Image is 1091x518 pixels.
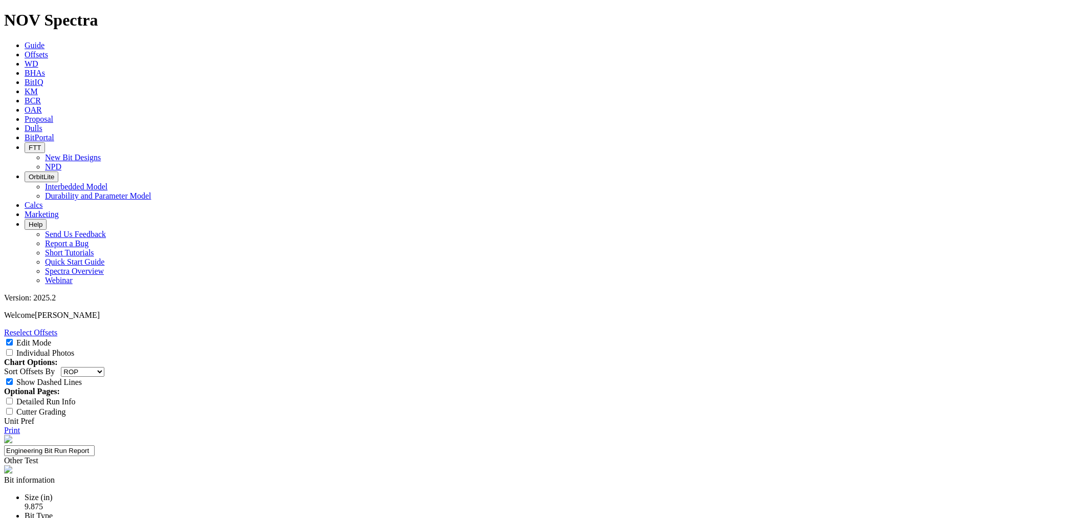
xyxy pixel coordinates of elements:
img: NOV_WT_RH_Logo_Vert_RGB_F.d63d51a4.png [4,435,12,443]
p: Welcome [4,311,1087,320]
div: Bit information [4,476,1087,485]
label: Detailed Run Info [16,397,76,406]
label: Cutter Grading [16,407,65,416]
a: Unit Pref [4,417,34,425]
a: WD [25,59,38,68]
div: 9.875 [25,502,1087,511]
a: Calcs [25,201,43,209]
div: Size (in) [25,493,1087,502]
h1: NOV Spectra [4,11,1087,30]
a: Guide [25,41,44,50]
span: OrbitLite [29,173,54,181]
img: spectra-logo.8771a380.png [4,465,12,473]
a: BHAs [25,69,45,77]
span: FTT [29,144,41,152]
a: Print [4,426,20,435]
a: BCR [25,96,41,105]
label: Edit Mode [16,338,51,347]
strong: Optional Pages: [4,387,60,396]
a: Interbedded Model [45,182,107,191]
a: New Bit Designs [45,153,101,162]
label: Individual Photos [16,349,74,357]
a: OAR [25,105,42,114]
a: Spectra Overview [45,267,104,275]
a: Offsets [25,50,48,59]
a: NPD [45,162,61,171]
button: Help [25,219,47,230]
div: Version: 2025.2 [4,293,1087,303]
strong: Chart Options: [4,358,57,366]
label: Sort Offsets By [4,367,55,376]
a: Dulls [25,124,42,133]
span: Help [29,221,42,228]
a: Quick Start Guide [45,257,104,266]
a: Report a Bug [45,239,88,248]
a: Reselect Offsets [4,328,57,337]
a: Send Us Feedback [45,230,106,239]
a: Durability and Parameter Model [45,191,151,200]
span: [PERSON_NAME] [35,311,100,319]
a: Proposal [25,115,53,123]
a: BitPortal [25,133,54,142]
label: Show Dashed Lines [16,378,82,386]
report-header: 'Engineering Bit Run Report' [4,435,1087,476]
div: Other Test [4,456,1087,465]
button: FTT [25,142,45,153]
a: Marketing [25,210,59,219]
a: Webinar [45,276,73,285]
a: KM [25,87,38,96]
a: Short Tutorials [45,248,94,257]
button: OrbitLite [25,171,58,182]
a: BitIQ [25,78,43,87]
input: Click to edit report title [4,445,95,456]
